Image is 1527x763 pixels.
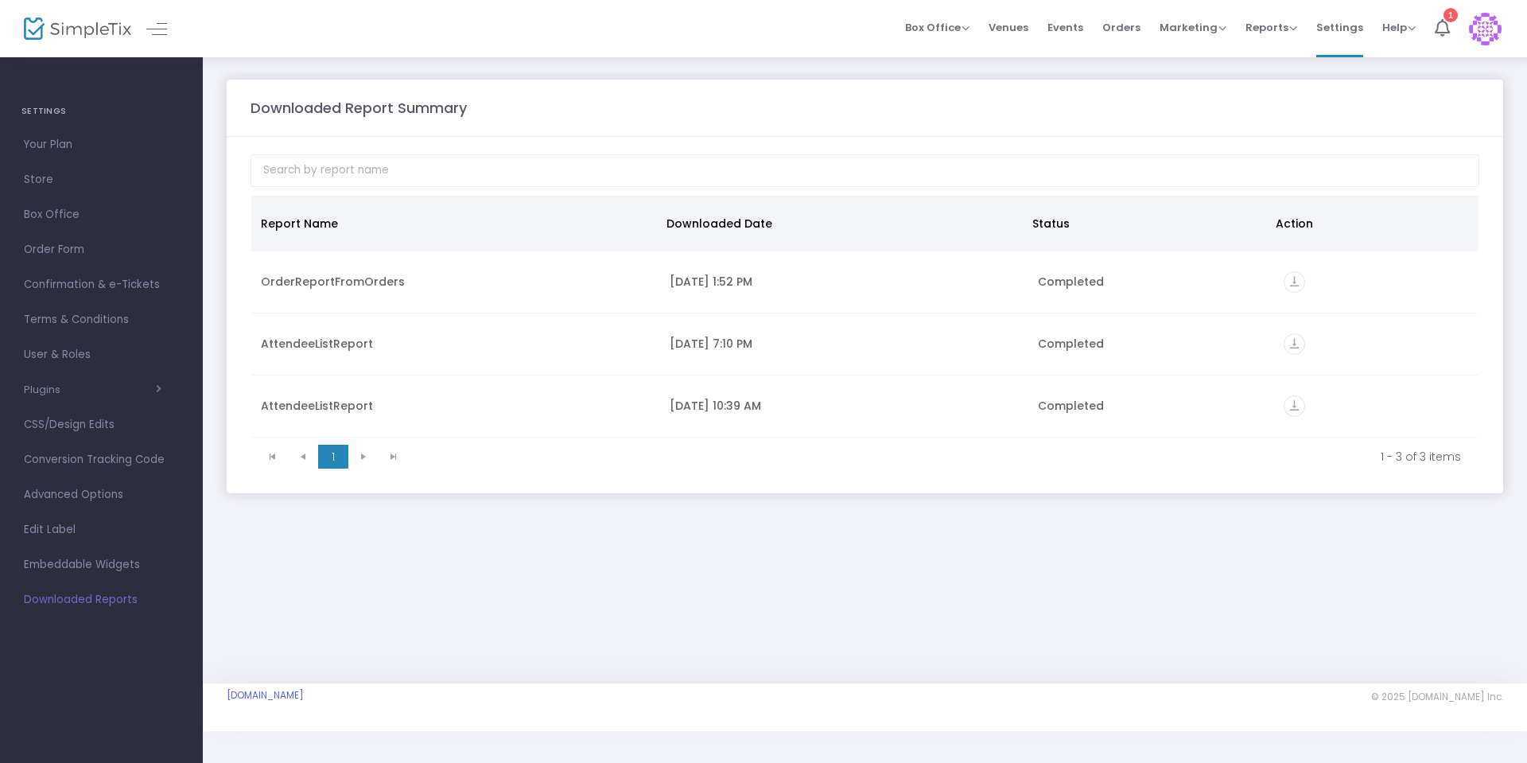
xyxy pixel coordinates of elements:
th: Report Name [251,196,657,251]
div: https://go.SimpleTix.com/fbohl [1284,395,1469,417]
a: vertical_align_bottom [1284,338,1305,354]
span: Venues [989,7,1028,48]
span: Reports [1245,20,1297,35]
button: Plugins [24,383,161,396]
div: AttendeeListReport [261,336,651,352]
m-panel-title: Downloaded Report Summary [251,97,467,119]
span: Events [1047,7,1083,48]
div: 1 [1443,8,1458,22]
h4: SETTINGS [21,95,181,127]
span: Order Form [24,239,179,260]
a: vertical_align_bottom [1284,400,1305,416]
span: Confirmation & e-Tickets [24,274,179,295]
span: Your Plan [24,134,179,155]
i: vertical_align_bottom [1284,395,1305,417]
span: Downloaded Reports [24,590,179,610]
a: [DOMAIN_NAME] [227,689,304,702]
span: CSS/Design Edits [24,415,179,435]
div: https://go.SimpleTix.com/40wr9 [1284,271,1469,293]
input: Search by report name [251,154,1479,187]
span: © 2025 [DOMAIN_NAME] Inc. [1371,691,1503,703]
span: Embeddable Widgets [24,555,179,575]
div: 10/13/2025 1:52 PM [670,274,1019,290]
span: Marketing [1160,20,1226,35]
th: Downloaded Date [657,196,1022,251]
div: Completed [1038,274,1265,290]
div: Completed [1038,398,1265,414]
span: Edit Label [24,520,179,540]
div: https://go.SimpleTix.com/feyri [1284,333,1469,355]
div: AttendeeListReport [261,398,651,414]
div: 10/6/2025 10:39 AM [670,398,1019,414]
div: Data table [251,196,1478,438]
span: Conversion Tracking Code [24,450,179,470]
span: Orders [1102,7,1140,48]
span: Box Office [24,204,179,225]
i: vertical_align_bottom [1284,271,1305,293]
div: Completed [1038,336,1265,352]
span: Terms & Conditions [24,309,179,330]
span: Help [1382,20,1416,35]
span: User & Roles [24,345,179,365]
a: vertical_align_bottom [1284,276,1305,292]
div: 10/10/2025 7:10 PM [670,336,1019,352]
span: Settings [1316,7,1363,48]
th: Status [1023,196,1266,251]
span: Page 1 [318,445,348,469]
kendo-pager-info: 1 - 3 of 3 items [420,449,1461,465]
i: vertical_align_bottom [1284,333,1305,355]
th: Action [1266,196,1469,251]
span: Store [24,169,179,190]
span: Advanced Options [24,485,179,505]
div: OrderReportFromOrders [261,274,651,290]
span: Box Office [905,20,969,35]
